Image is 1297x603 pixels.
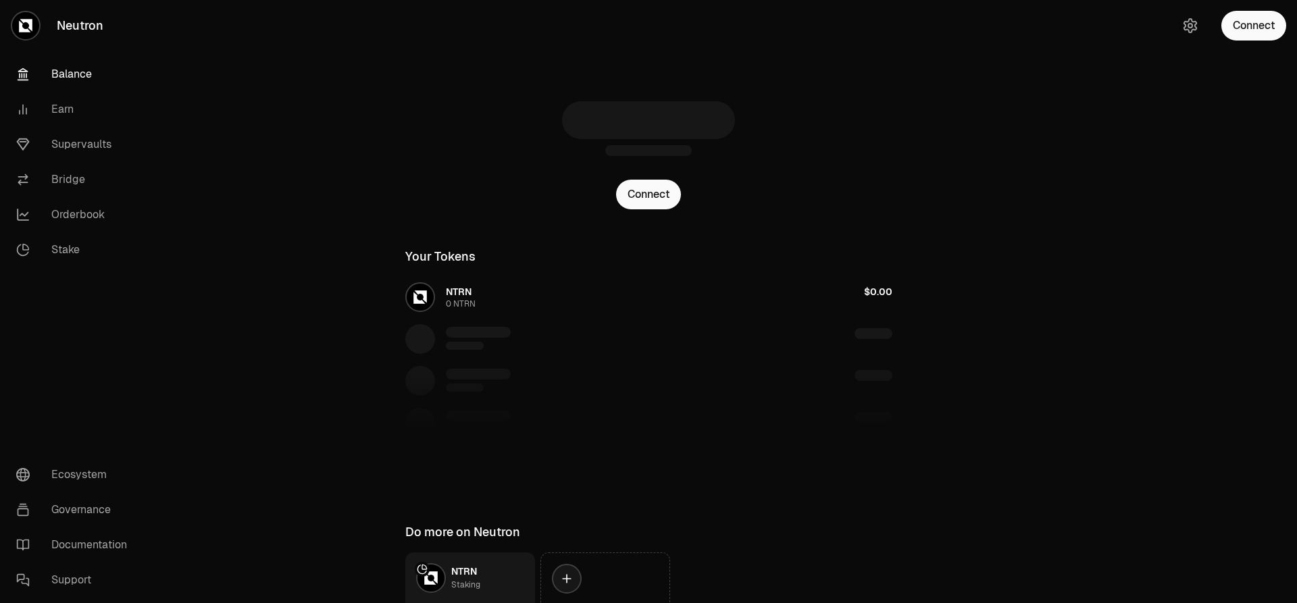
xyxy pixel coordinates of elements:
a: Documentation [5,527,146,562]
div: Your Tokens [405,247,476,266]
a: Governance [5,492,146,527]
img: NTRN Logo [417,565,444,592]
a: Supervaults [5,127,146,162]
a: Earn [5,92,146,127]
a: Balance [5,57,146,92]
a: Support [5,562,146,598]
a: Bridge [5,162,146,197]
a: Orderbook [5,197,146,232]
a: Ecosystem [5,457,146,492]
button: Connect [1221,11,1286,41]
div: Do more on Neutron [405,523,520,542]
a: Stake [5,232,146,267]
div: Staking [451,578,480,592]
span: NTRN [451,565,477,577]
button: Connect [616,180,681,209]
